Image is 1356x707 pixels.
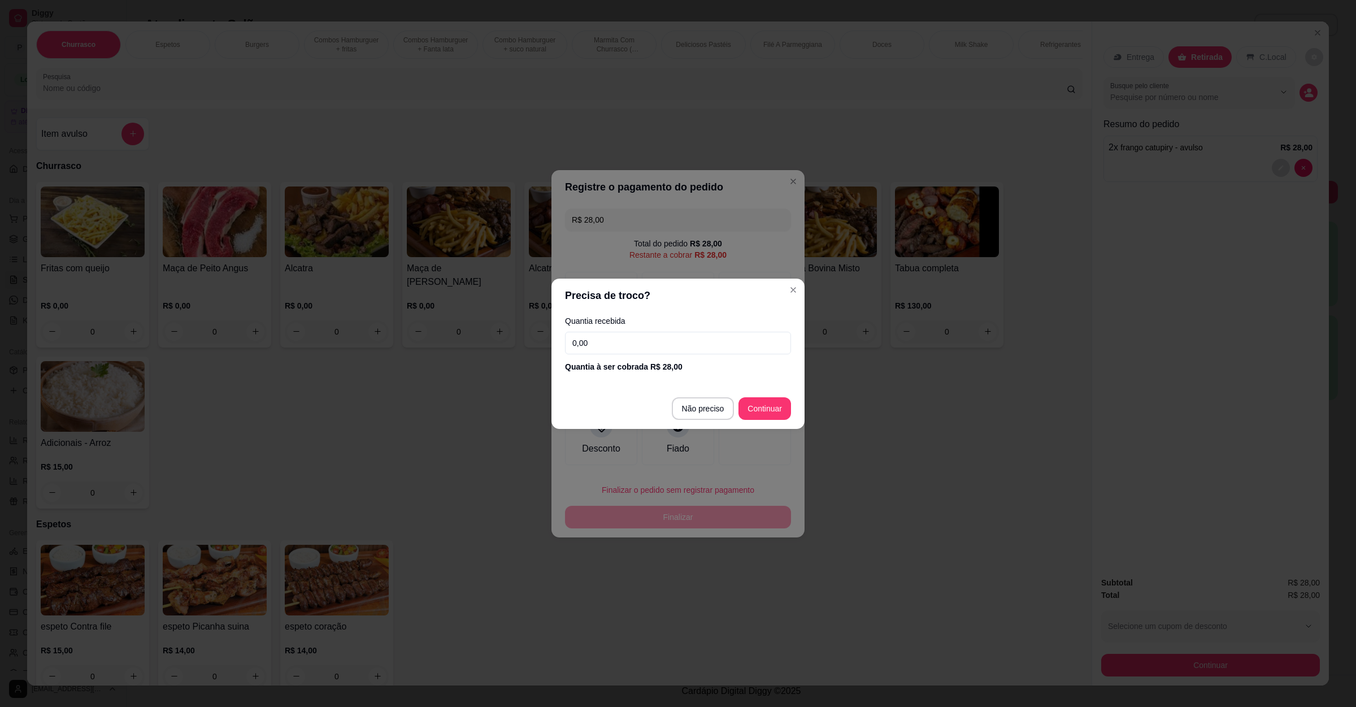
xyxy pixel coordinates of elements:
button: Continuar [738,397,791,420]
label: Quantia recebida [565,317,791,325]
header: Precisa de troco? [551,279,805,313]
button: Não preciso [672,397,734,420]
button: Close [784,281,802,299]
div: Quantia à ser cobrada R$ 28,00 [565,361,791,372]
